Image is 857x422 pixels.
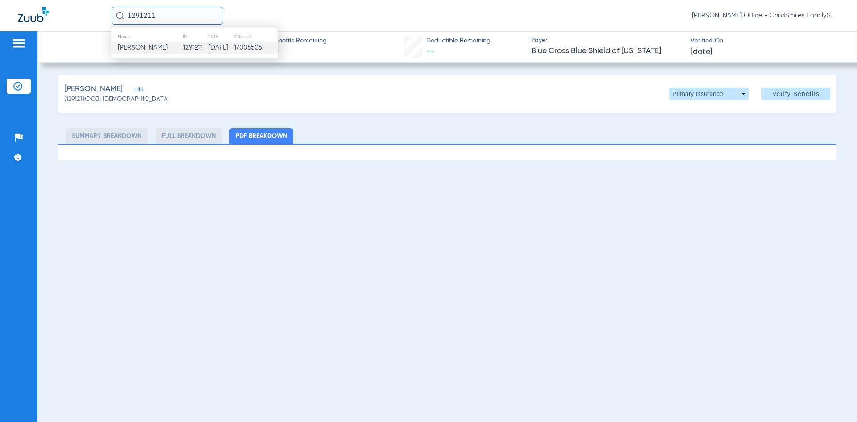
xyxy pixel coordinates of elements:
[531,46,683,57] span: Blue Cross Blue Shield of [US_STATE]
[812,379,857,422] iframe: Chat Widget
[156,128,222,144] li: Full Breakdown
[233,42,278,54] td: 17005505
[531,36,683,45] span: Payer
[233,32,278,42] th: Office ID
[66,128,148,144] li: Summary Breakdown
[112,7,223,25] input: Search for patients
[183,32,208,42] th: ID
[111,32,183,42] th: Name
[669,88,749,100] button: Primary Insurance
[772,90,820,97] span: Verify Benefits
[692,11,839,20] span: [PERSON_NAME] Office - ChildSmiles FamilySmiles - [PERSON_NAME] Dental Professional Association -...
[426,36,491,46] span: Deductible Remaining
[229,128,293,144] li: PDF Breakdown
[116,12,124,20] img: Search Icon
[18,7,49,22] img: Zuub Logo
[271,36,327,46] span: Benefits Remaining
[12,38,26,49] img: hamburger-icon
[64,84,123,95] span: [PERSON_NAME]
[133,86,141,95] span: Edit
[208,32,233,42] th: DOB
[691,46,712,58] span: [DATE]
[183,42,208,54] td: 1291211
[691,36,842,46] span: Verified On
[64,95,170,104] span: (1291211) DOB: [DEMOGRAPHIC_DATA]
[761,88,830,100] button: Verify Benefits
[118,44,168,51] span: [PERSON_NAME]
[426,47,434,55] span: --
[208,42,233,54] td: [DATE]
